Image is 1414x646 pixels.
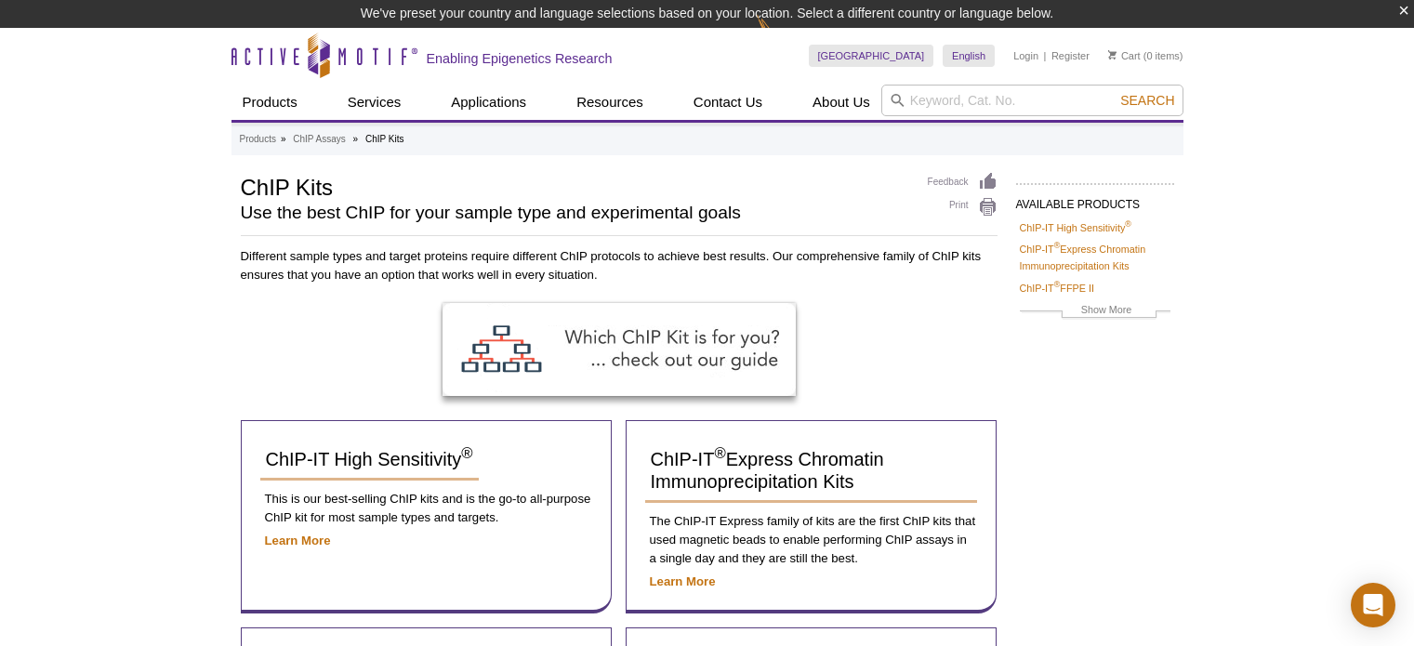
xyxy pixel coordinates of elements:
[241,247,998,284] p: Different sample types and target proteins require different ChIP protocols to achieve best resul...
[241,204,909,221] h2: Use the best ChIP for your sample type and experimental goals
[1020,241,1170,274] a: ChIP-IT®Express Chromatin Immunoprecipitation Kits
[565,85,654,120] a: Resources
[337,85,413,120] a: Services
[1020,280,1094,297] a: ChIP-IT®FFPE II
[645,512,977,568] p: The ChIP-IT Express family of kits are the first ChIP kits that used magnetic beads to enable per...
[757,14,806,58] img: Change Here
[1013,49,1038,62] a: Login
[1125,219,1131,229] sup: ®
[809,45,934,67] a: [GEOGRAPHIC_DATA]
[266,449,473,469] span: ChIP-IT High Sensitivity
[1054,280,1061,289] sup: ®
[1054,242,1061,251] sup: ®
[1351,583,1395,627] div: Open Intercom Messenger
[881,85,1183,116] input: Keyword, Cat. No.
[440,85,537,120] a: Applications
[260,490,592,527] p: This is our best-selling ChIP kits and is the go-to all-purpose ChIP kit for most sample types an...
[1020,219,1131,236] a: ChIP-IT High Sensitivity®
[645,440,977,503] a: ChIP-IT®Express Chromatin Immunoprecipitation Kits
[1044,45,1047,67] li: |
[443,303,796,396] img: ChIP Kit Selection Guide
[265,534,331,547] a: Learn More
[293,131,346,148] a: ChIP Assays
[650,574,716,588] a: Learn More
[928,197,998,218] a: Print
[1051,49,1090,62] a: Register
[1108,49,1141,62] a: Cart
[241,172,909,200] h1: ChIP Kits
[240,131,276,148] a: Products
[281,134,286,144] li: »
[1120,93,1174,108] span: Search
[1108,45,1183,67] li: (0 items)
[427,50,613,67] h2: Enabling Epigenetics Research
[1016,183,1174,217] h2: AVAILABLE PRODUCTS
[1108,50,1117,59] img: Your Cart
[260,440,479,481] a: ChIP-IT High Sensitivity®
[682,85,773,120] a: Contact Us
[1020,301,1170,323] a: Show More
[353,134,359,144] li: »
[651,449,884,492] span: ChIP-IT Express Chromatin Immunoprecipitation Kits
[801,85,881,120] a: About Us
[365,134,404,144] li: ChIP Kits
[231,85,309,120] a: Products
[943,45,995,67] a: English
[1115,92,1180,109] button: Search
[714,445,725,463] sup: ®
[928,172,998,192] a: Feedback
[461,445,472,463] sup: ®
